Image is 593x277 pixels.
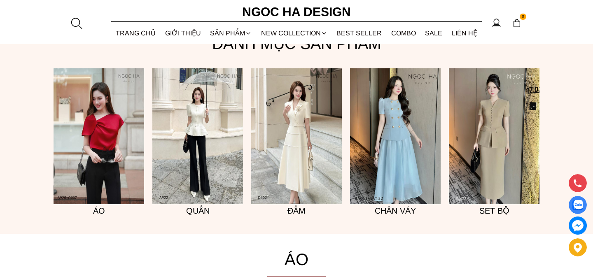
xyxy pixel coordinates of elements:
[332,22,387,44] a: BEST SELLER
[387,22,421,44] a: Combo
[251,204,342,217] h5: Đầm
[569,196,587,214] a: Display image
[520,14,526,20] span: 0
[251,68,342,204] a: 3(9)
[257,22,332,44] a: NEW COLLECTION
[420,22,447,44] a: SALE
[572,200,583,210] img: Display image
[512,19,521,28] img: img-CART-ICON-ksit0nf1
[447,22,482,44] a: LIÊN HỆ
[449,68,539,204] img: 3(15)
[569,216,587,235] a: messenger
[350,204,441,217] h5: Chân váy
[54,204,144,217] h5: Áo
[111,22,161,44] a: TRANG CHỦ
[479,206,509,215] font: Set bộ
[212,35,381,52] font: Danh mục sản phẩm
[161,22,206,44] a: GIỚI THIỆU
[205,22,257,44] div: SẢN PHẨM
[152,68,243,204] a: 2(9)
[350,68,441,204] a: 7(3)
[235,2,358,22] a: Ngoc Ha Design
[152,204,243,217] h5: Quần
[54,68,144,204] a: 3(7)
[49,246,544,272] h4: Áo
